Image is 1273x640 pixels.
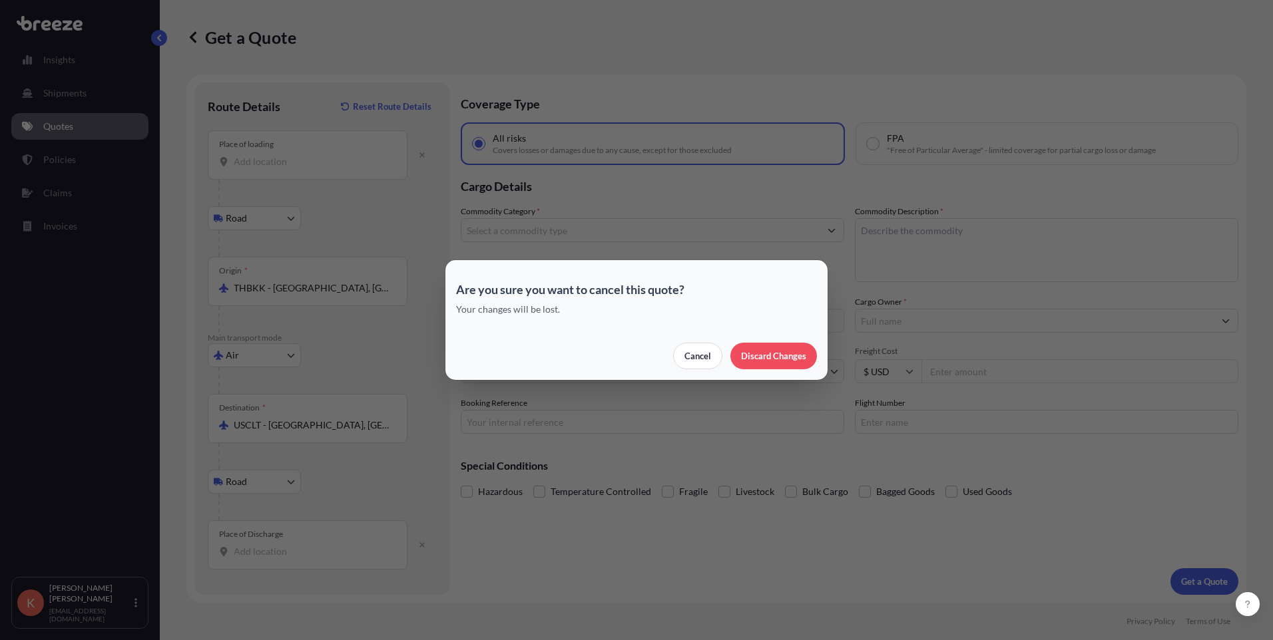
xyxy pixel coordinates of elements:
[456,281,817,297] p: Are you sure you want to cancel this quote?
[456,303,817,316] p: Your changes will be lost.
[730,343,817,369] button: Discard Changes
[673,343,722,369] button: Cancel
[741,349,806,363] p: Discard Changes
[684,349,711,363] p: Cancel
